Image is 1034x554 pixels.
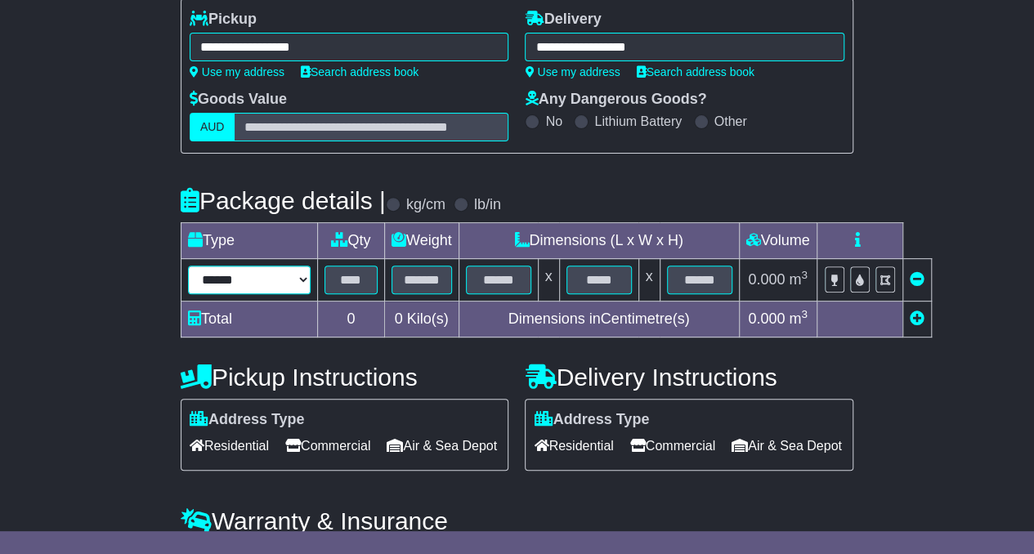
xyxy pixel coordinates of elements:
[801,269,808,281] sup: 3
[387,433,497,458] span: Air & Sea Depot
[181,364,509,391] h4: Pickup Instructions
[301,65,419,78] a: Search address book
[525,364,853,391] h4: Delivery Instructions
[190,433,269,458] span: Residential
[317,223,384,259] td: Qty
[285,433,370,458] span: Commercial
[714,114,747,129] label: Other
[534,411,649,429] label: Address Type
[181,507,853,534] h4: Warranty & Insurance
[638,259,660,302] td: x
[748,271,785,288] span: 0.000
[190,91,287,109] label: Goods Value
[789,271,808,288] span: m
[181,302,317,337] td: Total
[789,311,808,327] span: m
[630,433,715,458] span: Commercial
[732,433,842,458] span: Air & Sea Depot
[801,308,808,320] sup: 3
[190,113,235,141] label: AUD
[525,91,706,109] label: Any Dangerous Goods?
[910,311,924,327] a: Add new item
[637,65,754,78] a: Search address book
[181,187,386,214] h4: Package details |
[525,11,601,29] label: Delivery
[525,65,620,78] a: Use my address
[459,302,739,337] td: Dimensions in Centimetre(s)
[910,271,924,288] a: Remove this item
[181,223,317,259] td: Type
[739,223,817,259] td: Volume
[594,114,682,129] label: Lithium Battery
[459,223,739,259] td: Dimensions (L x W x H)
[395,311,403,327] span: 0
[190,11,257,29] label: Pickup
[384,302,459,337] td: Kilo(s)
[190,411,305,429] label: Address Type
[474,196,501,214] label: lb/in
[534,433,613,458] span: Residential
[545,114,562,129] label: No
[190,65,284,78] a: Use my address
[384,223,459,259] td: Weight
[406,196,445,214] label: kg/cm
[317,302,384,337] td: 0
[538,259,559,302] td: x
[748,311,785,327] span: 0.000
